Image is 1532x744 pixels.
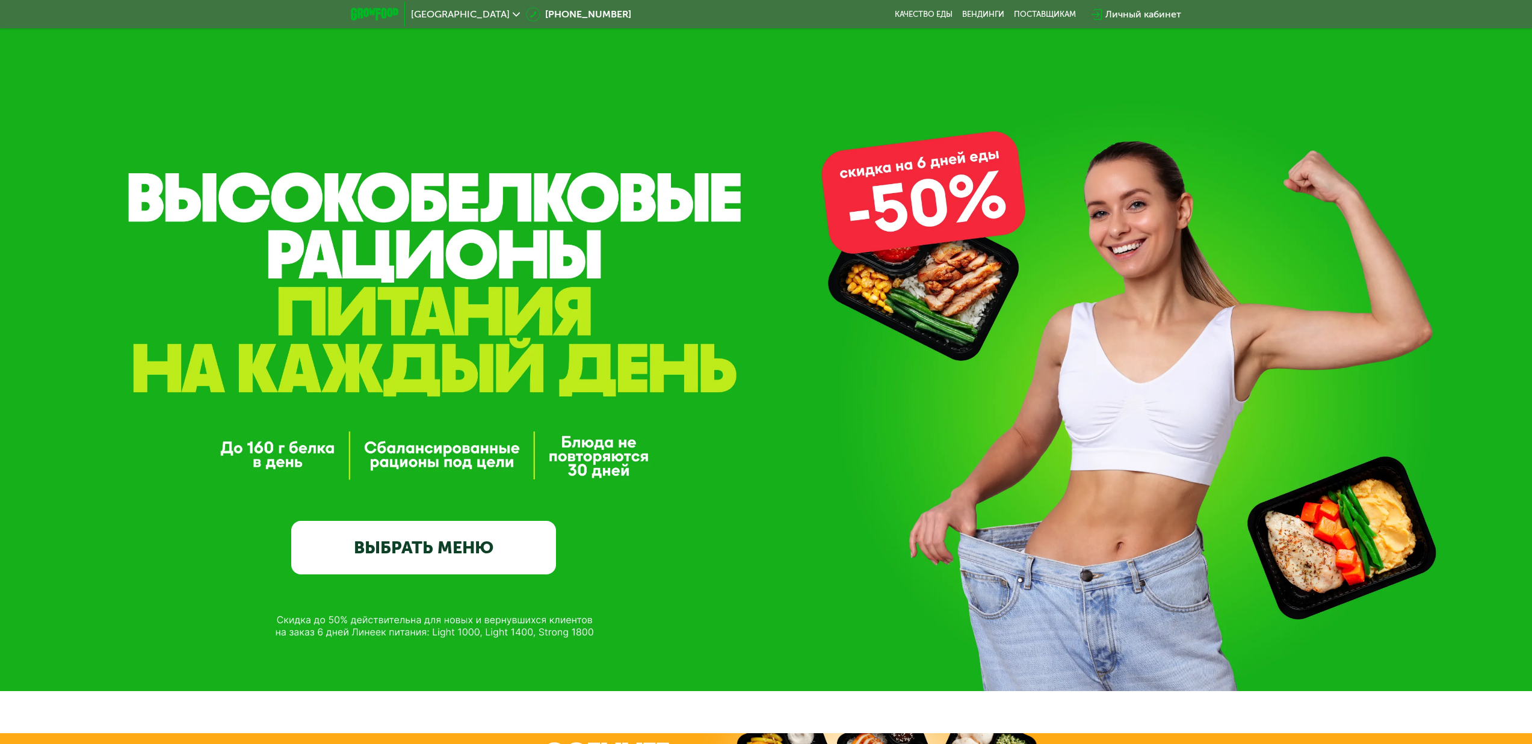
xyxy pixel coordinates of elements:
a: Качество еды [895,10,953,19]
a: ВЫБРАТЬ МЕНЮ [291,521,556,574]
a: Вендинги [962,10,1004,19]
span: [GEOGRAPHIC_DATA] [411,10,510,19]
a: [PHONE_NUMBER] [526,7,631,22]
div: Личный кабинет [1105,7,1181,22]
div: поставщикам [1014,10,1076,19]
